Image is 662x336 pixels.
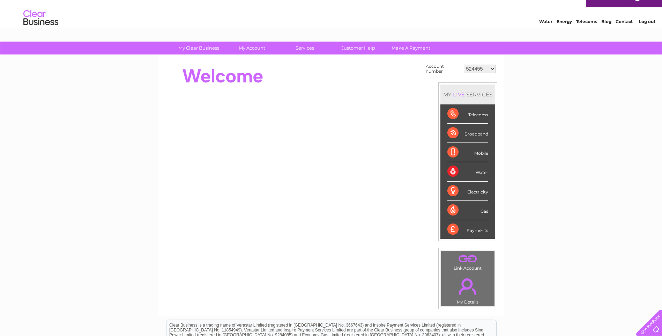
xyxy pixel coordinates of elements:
[530,3,579,12] a: 0333 014 3131
[539,30,552,35] a: Water
[576,30,597,35] a: Telecoms
[443,253,493,265] a: .
[276,42,334,54] a: Services
[447,162,488,181] div: Water
[23,18,59,39] img: logo.png
[447,201,488,220] div: Gas
[424,62,462,75] td: Account number
[447,104,488,124] div: Telecoms
[170,42,228,54] a: My Clear Business
[223,42,281,54] a: My Account
[329,42,387,54] a: Customer Help
[441,272,495,307] td: My Details
[639,30,655,35] a: Log out
[441,250,495,272] td: Link Account
[557,30,572,35] a: Energy
[447,124,488,143] div: Broadband
[447,182,488,201] div: Electricity
[616,30,633,35] a: Contact
[443,274,493,299] a: .
[601,30,611,35] a: Blog
[382,42,440,54] a: Make A Payment
[447,143,488,162] div: Mobile
[440,85,495,104] div: MY SERVICES
[447,220,488,239] div: Payments
[166,4,496,34] div: Clear Business is a trading name of Verastar Limited (registered in [GEOGRAPHIC_DATA] No. 3667643...
[452,91,466,98] div: LIVE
